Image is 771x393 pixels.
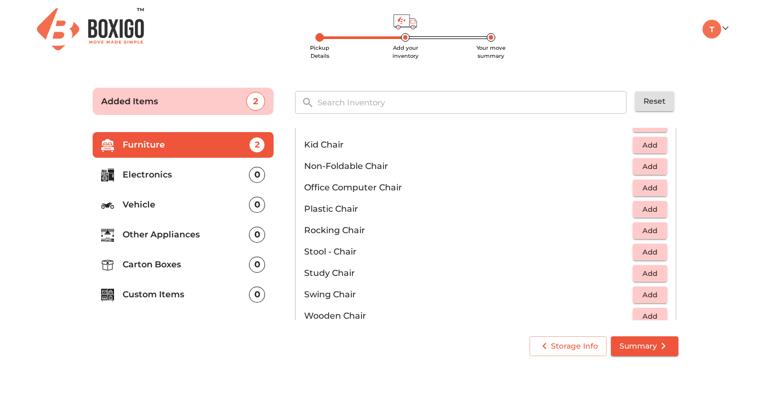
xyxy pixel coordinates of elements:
p: Carton Boxes [123,258,249,271]
p: Rocking Chair [304,224,633,237]
button: Add [633,201,667,218]
span: Add [638,267,662,280]
button: Add [633,308,667,325]
p: Kid Chair [304,138,633,151]
div: 0 [249,197,265,213]
div: 0 [249,167,265,183]
button: Add [633,265,667,282]
p: Electronics [123,168,249,181]
p: Wooden Chair [304,310,633,322]
div: 0 [249,257,265,273]
span: Your move summary [477,44,505,59]
img: Boxigo [37,8,144,50]
span: Add [638,160,662,173]
div: 2 [249,137,265,153]
p: Swing Chair [304,288,633,301]
button: Add [633,287,667,303]
span: Add [638,289,662,301]
p: Furniture [123,138,249,151]
span: Storage Info [538,340,598,353]
span: Reset [644,95,666,108]
p: Plastic Chair [304,203,633,215]
p: Other Appliances [123,228,249,241]
span: Add [638,246,662,258]
button: Add [633,244,667,260]
span: Pickup Details [310,44,329,59]
input: Search Inventory [311,91,634,114]
p: Study Chair [304,267,633,280]
div: 2 [246,92,265,111]
span: Add [638,310,662,322]
p: Office Computer Chair [304,181,633,194]
p: Stool - Chair [304,245,633,258]
p: Non-Foldable Chair [304,160,633,173]
span: Add your inventory [392,44,419,59]
button: Add [633,137,667,153]
button: Storage Info [530,336,607,356]
p: Custom Items [123,288,249,301]
button: Add [633,158,667,175]
button: Reset [635,91,674,111]
span: Add [638,182,662,194]
div: 0 [249,287,265,303]
button: Add [633,222,667,239]
span: Summary [619,340,670,353]
div: 0 [249,227,265,243]
span: Add [638,225,662,237]
span: Add [638,139,662,151]
p: Vehicle [123,198,249,211]
button: Add [633,180,667,196]
p: Added Items [101,95,246,108]
button: Summary [611,336,678,356]
span: Add [638,203,662,215]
